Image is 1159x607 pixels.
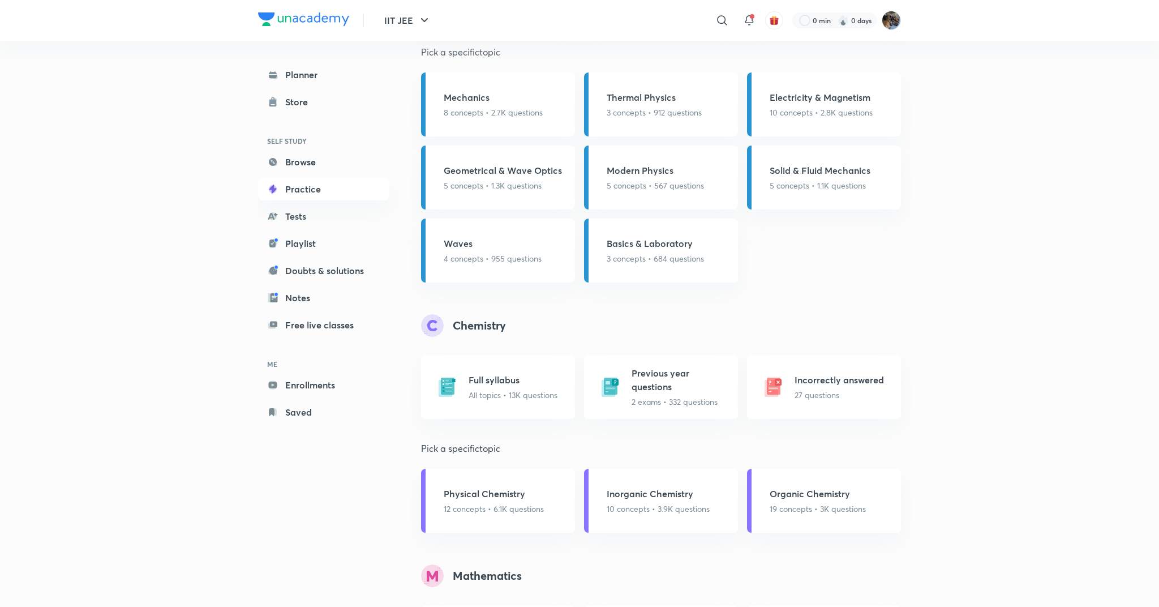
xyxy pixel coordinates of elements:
[838,15,849,26] img: streak
[770,106,873,118] p: 10 concepts • 2.8K questions
[444,487,544,501] h5: Physical Chemistry
[444,503,544,515] p: 12 concepts • 6.1K questions
[607,237,704,250] h5: Basics & Laboratory
[421,45,901,59] h5: Pick a specific topic
[770,179,870,191] p: 5 concepts • 1.1K questions
[258,232,389,255] a: Playlist
[258,314,389,336] a: Free live classes
[632,396,731,408] p: 2 exams • 332 questions
[607,164,704,177] h5: Modern Physics
[258,178,389,200] a: Practice
[258,205,389,228] a: Tests
[258,354,389,374] h6: ME
[258,151,389,173] a: Browse
[258,401,389,424] a: Saved
[882,11,901,30] img: Chayan Mehta
[453,567,522,584] h4: Mathematics
[607,253,704,264] p: 3 concepts • 684 questions
[607,179,704,191] p: 5 concepts • 567 questions
[770,487,866,501] h5: Organic Chemistry
[258,374,389,396] a: Enrollments
[444,179,562,191] p: 5 concepts • 1.3K questions
[770,91,873,104] h5: Electricity & Magnetism
[44,9,75,18] span: Support
[258,91,389,113] a: Store
[258,259,389,282] a: Doubts & solutions
[607,487,710,501] h5: Inorganic Chemistry
[444,253,542,264] p: 4 concepts • 955 questions
[770,503,866,515] p: 19 concepts • 3K questions
[795,373,884,387] h5: Incorrectly answered
[258,12,349,29] a: Company Logo
[761,375,785,400] img: incorrectly answered
[444,106,543,118] p: 8 concepts • 2.7K questions
[770,164,870,177] h5: Solid & Fluid Mechanics
[258,287,389,309] a: Notes
[632,366,731,394] h5: Previous year questions
[421,442,901,455] h5: Pick a specific topic
[377,9,438,32] button: IIT JEE
[258,12,349,26] img: Company Logo
[607,106,702,118] p: 3 concepts • 912 questions
[769,15,779,25] img: avatar
[421,565,444,587] img: syllabus
[607,91,702,104] h5: Thermal Physics
[795,389,884,401] p: 27 questions
[285,95,315,109] div: Store
[598,375,623,400] img: previous year questions
[469,389,557,401] p: All topics • 13K questions
[453,317,506,334] h4: Chemistry
[258,131,389,151] h6: SELF STUDY
[444,91,543,104] h5: Mechanics
[469,373,557,387] h5: Full syllabus
[258,63,389,86] a: Planner
[765,11,783,29] button: avatar
[444,237,542,250] h5: Waves
[607,503,710,515] p: 10 concepts • 3.9K questions
[421,314,444,337] img: syllabus
[444,164,562,177] h5: Geometrical & Wave Optics
[435,375,460,400] img: full syllabus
